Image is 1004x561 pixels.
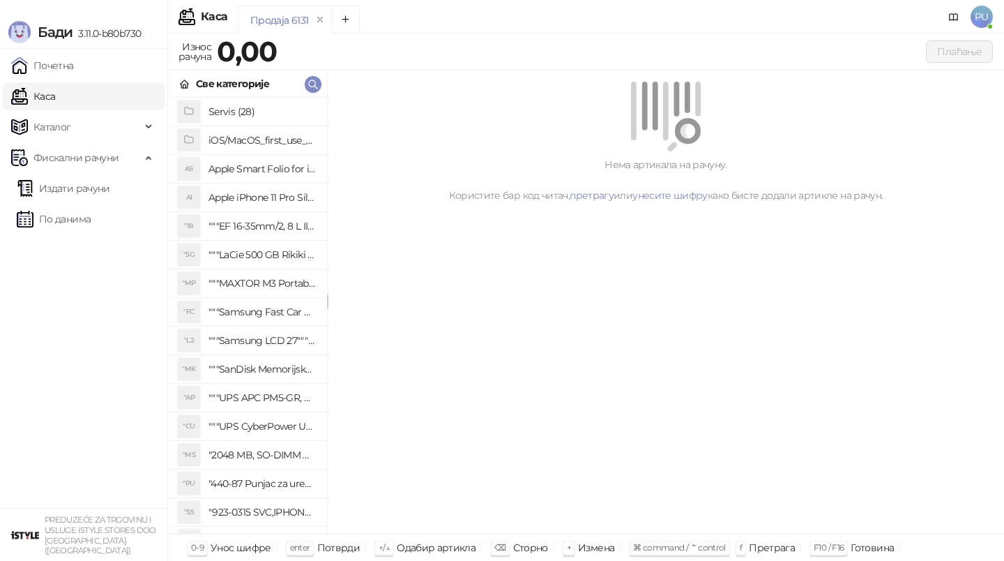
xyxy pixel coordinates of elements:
[332,6,360,33] button: Add tab
[33,113,71,141] span: Каталог
[11,521,39,549] img: 64x64-companyLogo-77b92cf4-9946-4f36-9751-bf7bb5fd2c7d.png
[178,530,200,552] div: "SD
[178,186,200,209] div: AI
[578,539,614,557] div: Измена
[191,542,204,553] span: 0-9
[311,14,329,26] button: remove
[11,82,55,110] a: Каса
[208,415,316,437] h4: """UPS CyberPower UT650EG, 650VA/360W , line-int., s_uko, desktop"""
[45,515,156,555] small: PREDUZEĆE ZA TRGOVINU I USLUGE ISTYLE STORES DOO [GEOGRAPHIC_DATA] ([GEOGRAPHIC_DATA])
[208,387,316,409] h4: """UPS APC PM5-GR, Essential Surge Arrest,5 utic_nica"""
[178,158,200,180] div: AS
[178,329,200,352] div: "L2
[290,542,310,553] span: enter
[8,21,31,43] img: Logo
[397,539,476,557] div: Одабир артикла
[208,272,316,294] h4: """MAXTOR M3 Portable 2TB 2.5"""" crni eksterni hard disk HX-M201TCB/GM"""
[201,11,227,22] div: Каса
[344,157,987,203] div: Нема артикала на рачуну. Користите бар код читач, или како бисте додали артикле на рачун.
[943,6,965,28] a: Документација
[178,501,200,523] div: "S5
[73,27,141,40] span: 3.11.0-b80b730
[208,301,316,323] h4: """Samsung Fast Car Charge Adapter, brzi auto punja_, boja crna"""
[208,530,316,552] h4: "923-0448 SVC,IPHONE,TOURQUE DRIVER KIT .65KGF- CM Šrafciger "
[168,98,327,534] div: grid
[208,501,316,523] h4: "923-0315 SVC,IPHONE 5/5S BATTERY REMOVAL TRAY Držač za iPhone sa kojim se otvara display
[11,52,74,80] a: Почетна
[494,542,505,553] span: ⌫
[740,542,742,553] span: f
[17,205,91,233] a: По данима
[208,158,316,180] h4: Apple Smart Folio for iPad mini (A17 Pro) - Sage
[211,539,271,557] div: Унос шифре
[178,301,200,323] div: "FC
[196,76,269,91] div: Све категорије
[217,34,277,68] strong: 0,00
[749,539,795,557] div: Претрага
[38,24,73,40] span: Бади
[633,542,726,553] span: ⌘ command / ⌃ control
[208,100,316,123] h4: Servis (28)
[33,144,119,172] span: Фискални рачуни
[926,40,993,63] button: Плаћање
[570,189,614,202] a: претрагу
[379,542,390,553] span: ↑/↓
[208,186,316,209] h4: Apple iPhone 11 Pro Silicone Case - Black
[208,472,316,495] h4: "440-87 Punjac za uredjaje sa micro USB portom 4/1, Stand."
[178,444,200,466] div: "MS
[851,539,894,557] div: Готовина
[208,129,316,151] h4: iOS/MacOS_first_use_assistance (4)
[178,244,200,266] div: "5G
[208,444,316,466] h4: "2048 MB, SO-DIMM DDRII, 667 MHz, Napajanje 1,8 0,1 V, Latencija CL5"
[178,415,200,437] div: "CU
[17,174,110,202] a: Издати рачуни
[567,542,571,553] span: +
[208,358,316,380] h4: """SanDisk Memorijska kartica 256GB microSDXC sa SD adapterom SDSQXA1-256G-GN6MA - Extreme PLUS, ...
[513,539,548,557] div: Сторно
[178,387,200,409] div: "AP
[632,189,708,202] a: унесите шифру
[250,13,308,28] div: Продаја 6131
[317,539,360,557] div: Потврди
[178,272,200,294] div: "MP
[176,38,214,66] div: Износ рачуна
[208,215,316,237] h4: """EF 16-35mm/2, 8 L III USM"""
[208,329,316,352] h4: """Samsung LCD 27"""" C27F390FHUXEN"""
[971,6,993,28] span: PU
[208,244,316,266] h4: """LaCie 500 GB Rikiki USB 3.0 / Ultra Compact & Resistant aluminum / USB 3.0 / 2.5"""""""
[178,215,200,237] div: "18
[178,358,200,380] div: "MK
[814,542,844,553] span: F10 / F16
[178,472,200,495] div: "PU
